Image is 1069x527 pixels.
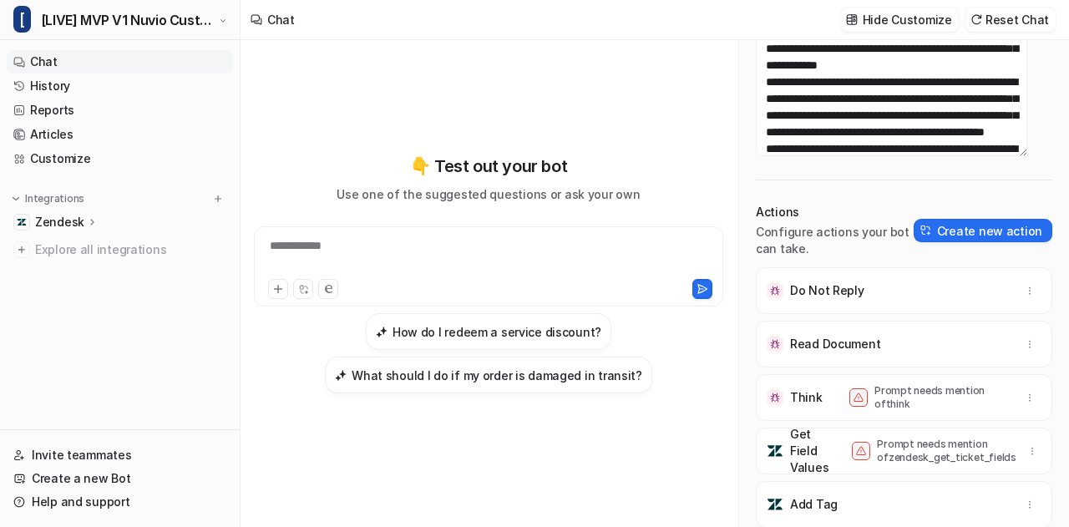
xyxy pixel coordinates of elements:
div: Chat [267,11,295,28]
h3: How do I redeem a service discount? [393,323,601,341]
a: Invite teammates [7,443,233,467]
img: Do Not Reply icon [767,282,783,299]
img: Zendesk [17,217,27,227]
span: Explore all integrations [35,236,226,263]
a: Create a new Bot [7,467,233,490]
p: Think [790,389,823,406]
img: Get Field Values icon [767,443,783,459]
img: reset [970,13,982,26]
a: Explore all integrations [7,238,233,261]
img: menu_add.svg [212,193,224,205]
button: What should I do if my order is damaged in transit?What should I do if my order is damaged in tra... [325,357,652,393]
a: Customize [7,147,233,170]
img: Read Document icon [767,336,783,352]
p: Use one of the suggested questions or ask your own [337,185,640,203]
p: Zendesk [35,214,84,231]
button: Create new action [914,219,1052,242]
img: customize [846,13,858,26]
p: Read Document [790,336,880,352]
p: 👇 Test out your bot [410,154,567,179]
button: Hide Customize [841,8,959,32]
button: How do I redeem a service discount?How do I redeem a service discount? [366,313,611,350]
p: Prompt needs mention of think [874,384,1008,411]
button: Integrations [7,190,89,207]
p: Configure actions your bot can take. [756,224,914,257]
p: Integrations [25,192,84,205]
span: [LIVE] MVP V1 Nuvio Customer Service Bot [41,8,215,32]
img: Think icon [767,389,783,406]
img: create-action-icon.svg [920,225,932,236]
img: What should I do if my order is damaged in transit? [335,369,347,382]
h3: What should I do if my order is damaged in transit? [352,367,642,384]
p: Prompt needs mention of zendesk_get_ticket_fields [877,438,1011,464]
a: Articles [7,123,233,146]
p: Get Field Values [790,426,828,476]
button: Reset Chat [965,8,1056,32]
img: expand menu [10,193,22,205]
a: Reports [7,99,233,122]
img: Add Tag icon [767,496,783,513]
span: [ [13,6,31,33]
p: Add Tag [790,496,838,513]
p: Do Not Reply [790,282,864,299]
p: Hide Customize [863,11,952,28]
a: Help and support [7,490,233,514]
a: Chat [7,50,233,73]
img: How do I redeem a service discount? [376,326,388,338]
img: explore all integrations [13,241,30,258]
p: Actions [756,204,914,220]
a: History [7,74,233,98]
